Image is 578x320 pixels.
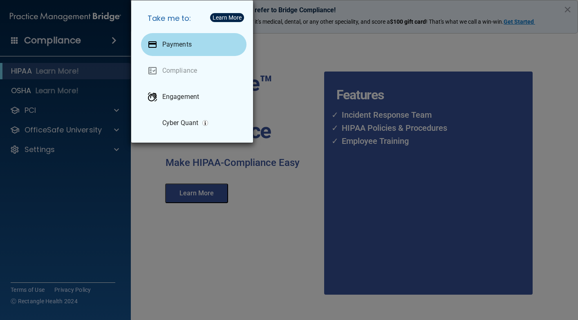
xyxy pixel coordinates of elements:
a: Payments [141,33,246,56]
h5: Take me to: [141,7,246,30]
button: Learn More [210,13,244,22]
a: Engagement [141,85,246,108]
p: Engagement [162,93,199,101]
a: Compliance [141,59,246,82]
p: Payments [162,40,192,49]
p: Cyber Quant [162,119,198,127]
a: Cyber Quant [141,112,246,134]
div: Learn More [213,15,242,20]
